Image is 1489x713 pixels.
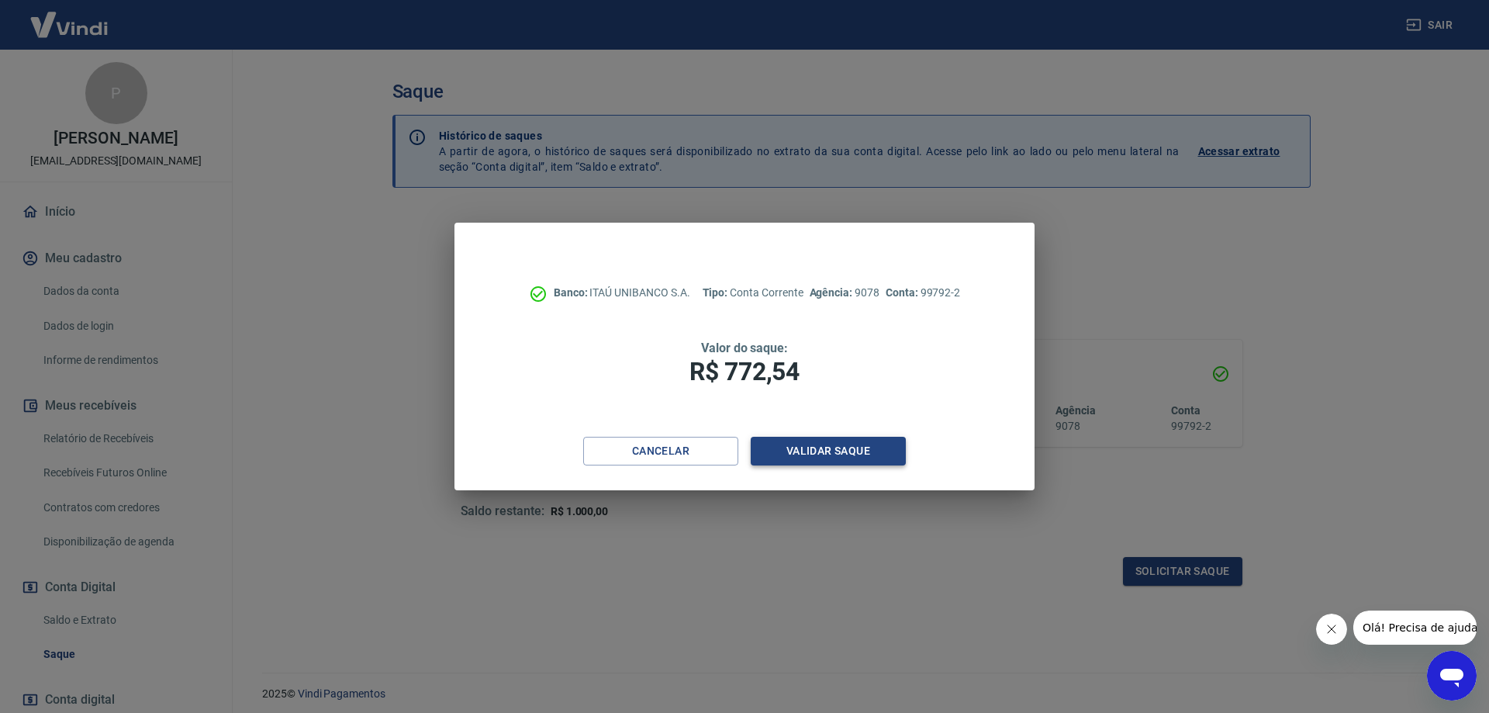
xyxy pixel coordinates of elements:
[689,357,800,386] span: R$ 772,54
[886,286,921,299] span: Conta:
[810,286,855,299] span: Agência:
[1427,651,1477,701] iframe: Botão para abrir a janela de mensagens
[583,437,738,466] button: Cancelar
[9,11,130,23] span: Olá! Precisa de ajuda?
[703,286,731,299] span: Tipo:
[751,437,906,466] button: Validar saque
[1353,611,1477,645] iframe: Mensagem da empresa
[703,285,803,301] p: Conta Corrente
[701,341,788,355] span: Valor do saque:
[554,285,690,301] p: ITAÚ UNIBANCO S.A.
[886,285,960,301] p: 99792-2
[810,285,879,301] p: 9078
[554,286,590,299] span: Banco:
[1316,614,1347,645] iframe: Fechar mensagem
